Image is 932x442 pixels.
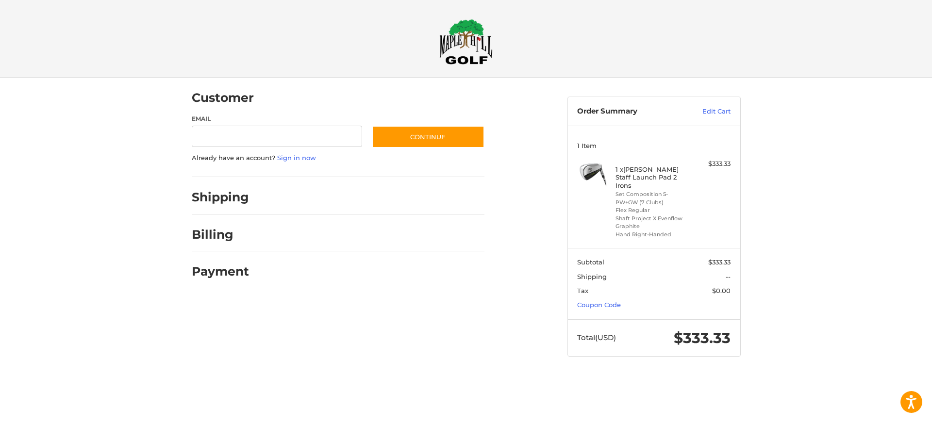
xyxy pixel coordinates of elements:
li: Set Composition 5-PW+GW (7 Clubs) [616,190,690,206]
h3: 1 Item [577,142,731,149]
span: $333.33 [674,329,731,347]
h2: Customer [192,90,254,105]
h2: Shipping [192,190,249,205]
a: Edit Cart [682,107,731,116]
span: -- [726,273,731,280]
h2: Payment [192,264,249,279]
span: $333.33 [708,258,731,266]
span: Shipping [577,273,607,280]
label: Email [192,115,363,123]
span: Subtotal [577,258,604,266]
div: $333.33 [692,159,731,169]
span: $0.00 [712,287,731,295]
li: Shaft Project X Evenflow Graphite [616,214,690,230]
h3: Order Summary [577,107,682,116]
h4: 1 x [PERSON_NAME] Staff Launch Pad 2 Irons [616,165,690,189]
iframe: Gorgias live chat messenger [10,400,116,432]
button: Continue [372,126,484,148]
span: Tax [577,287,588,295]
h2: Billing [192,227,249,242]
a: Sign in now [277,154,316,162]
a: Coupon Code [577,301,621,309]
li: Hand Right-Handed [616,230,690,239]
li: Flex Regular [616,206,690,214]
img: Maple Hill Golf [439,19,493,65]
p: Already have an account? [192,153,484,163]
span: Total (USD) [577,333,616,342]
